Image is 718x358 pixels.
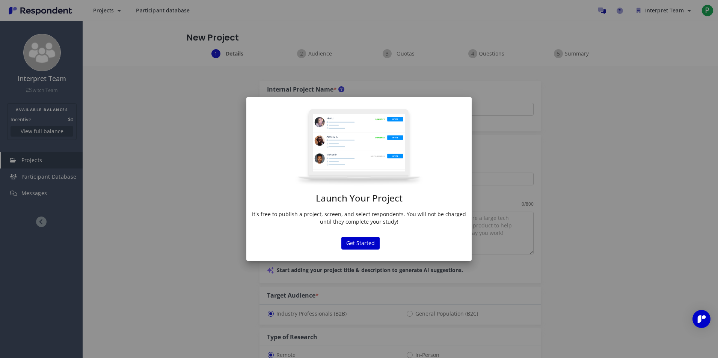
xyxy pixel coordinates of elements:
[295,108,423,186] img: project-modal.png
[252,193,466,203] h1: Launch Your Project
[692,310,710,328] div: Open Intercom Messenger
[246,97,472,261] md-dialog: Launch Your ...
[252,211,466,226] p: It's free to publish a project, screen, and select respondents. You will not be charged until the...
[341,237,380,250] button: Get Started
